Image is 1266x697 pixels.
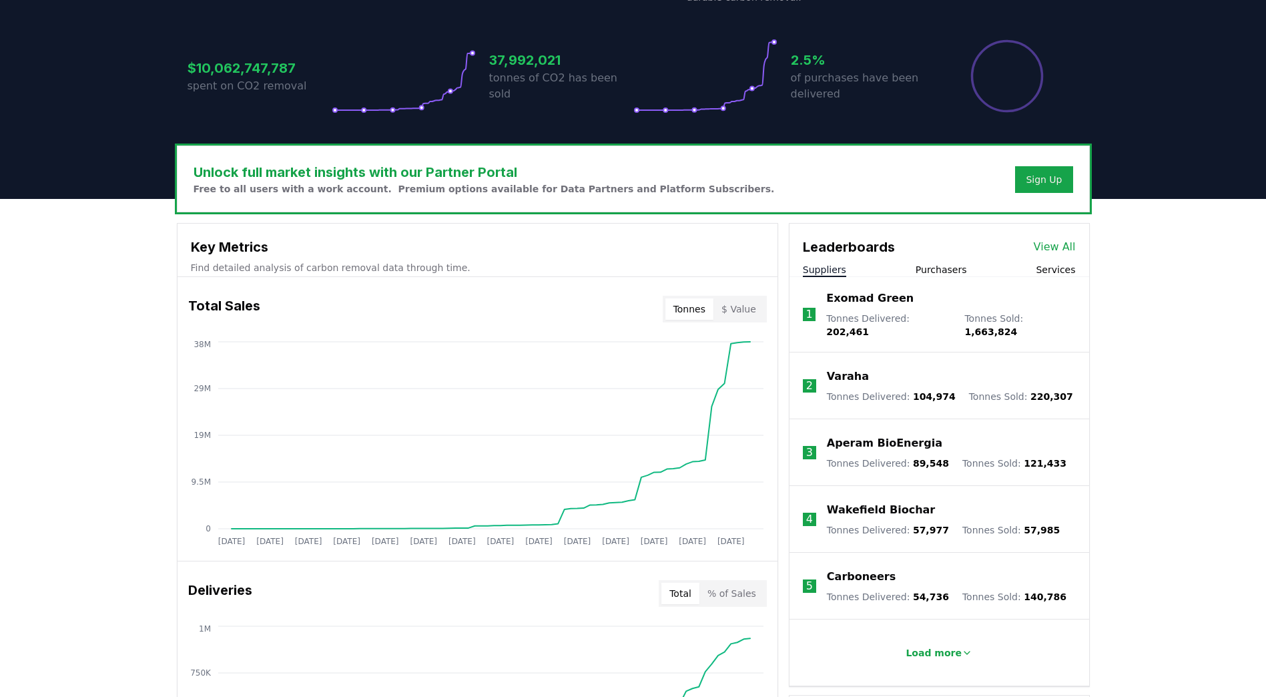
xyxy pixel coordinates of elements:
[256,537,284,546] tspan: [DATE]
[563,537,591,546] tspan: [DATE]
[827,369,869,385] a: Varaha
[962,523,1060,537] p: Tonnes Sold :
[191,237,764,257] h3: Key Metrics
[191,261,764,274] p: Find detailed analysis of carbon removal data through time.
[826,290,914,306] a: Exomad Green
[194,182,775,196] p: Free to all users with a work account. Premium options available for Data Partners and Platform S...
[188,78,332,94] p: spent on CO2 removal
[806,445,813,461] p: 3
[806,511,813,527] p: 4
[827,435,942,451] a: Aperam BioEnergia
[1030,391,1073,402] span: 220,307
[371,537,398,546] tspan: [DATE]
[827,390,956,403] p: Tonnes Delivered :
[661,583,699,604] button: Total
[294,537,322,546] tspan: [DATE]
[188,296,260,322] h3: Total Sales
[1024,592,1066,602] span: 140,786
[803,263,846,276] button: Suppliers
[826,326,869,337] span: 202,461
[199,624,211,634] tspan: 1M
[906,646,962,660] p: Load more
[410,537,437,546] tspan: [DATE]
[970,39,1044,113] div: Percentage of sales delivered
[913,458,949,469] span: 89,548
[913,525,949,535] span: 57,977
[489,50,633,70] h3: 37,992,021
[640,537,667,546] tspan: [DATE]
[1034,239,1076,255] a: View All
[916,263,967,276] button: Purchasers
[827,457,949,470] p: Tonnes Delivered :
[190,668,212,678] tspan: 750K
[1026,173,1062,186] a: Sign Up
[602,537,629,546] tspan: [DATE]
[806,306,812,322] p: 1
[206,524,211,533] tspan: 0
[969,390,1073,403] p: Tonnes Sold :
[333,537,360,546] tspan: [DATE]
[194,162,775,182] h3: Unlock full market insights with our Partner Portal
[448,537,476,546] tspan: [DATE]
[827,590,949,604] p: Tonnes Delivered :
[964,326,1017,337] span: 1,663,824
[1015,166,1072,193] button: Sign Up
[913,391,956,402] span: 104,974
[895,640,983,666] button: Load more
[913,592,949,602] span: 54,736
[827,569,896,585] a: Carboneers
[962,590,1066,604] p: Tonnes Sold :
[826,312,951,338] p: Tonnes Delivered :
[827,523,949,537] p: Tonnes Delivered :
[791,50,935,70] h3: 2.5%
[1036,263,1075,276] button: Services
[191,477,210,487] tspan: 9.5M
[218,537,245,546] tspan: [DATE]
[791,70,935,102] p: of purchases have been delivered
[827,502,935,518] a: Wakefield Biochar
[1024,525,1060,535] span: 57,985
[806,378,813,394] p: 2
[188,580,252,607] h3: Deliveries
[679,537,706,546] tspan: [DATE]
[717,537,744,546] tspan: [DATE]
[487,537,514,546] tspan: [DATE]
[194,340,211,349] tspan: 38M
[964,312,1075,338] p: Tonnes Sold :
[489,70,633,102] p: tonnes of CO2 has been sold
[699,583,764,604] button: % of Sales
[188,58,332,78] h3: $10,062,747,787
[962,457,1066,470] p: Tonnes Sold :
[1024,458,1066,469] span: 121,433
[665,298,713,320] button: Tonnes
[194,431,211,440] tspan: 19M
[194,384,211,393] tspan: 29M
[525,537,553,546] tspan: [DATE]
[806,578,813,594] p: 5
[713,298,764,320] button: $ Value
[803,237,895,257] h3: Leaderboards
